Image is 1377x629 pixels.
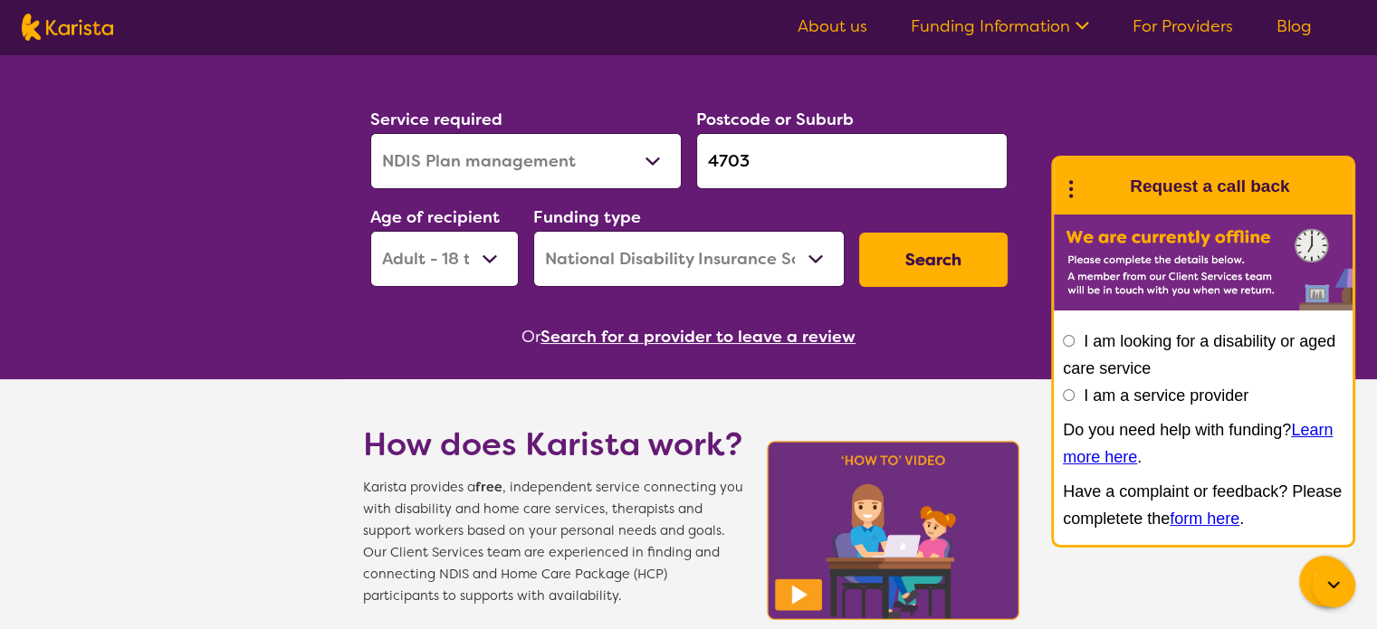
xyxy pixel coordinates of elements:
[696,109,854,130] label: Postcode or Suburb
[1299,556,1350,606] button: Channel Menu
[1063,416,1344,471] p: Do you need help with funding? .
[475,479,502,496] b: free
[761,435,1026,625] img: Karista video
[1063,478,1344,532] p: Have a complaint or feedback? Please completete the .
[370,206,500,228] label: Age of recipient
[363,423,743,466] h1: How does Karista work?
[1063,332,1335,377] label: I am looking for a disability or aged care service
[696,133,1008,189] input: Type
[1084,386,1248,405] label: I am a service provider
[1083,168,1119,205] img: Karista
[22,14,113,41] img: Karista logo
[370,109,502,130] label: Service required
[521,323,540,350] span: Or
[1054,214,1353,310] img: Karista offline chat form to request call back
[798,15,867,37] a: About us
[1133,15,1233,37] a: For Providers
[911,15,1089,37] a: Funding Information
[859,233,1008,287] button: Search
[1170,510,1239,528] a: form here
[1130,173,1289,200] h1: Request a call back
[533,206,641,228] label: Funding type
[363,477,743,607] span: Karista provides a , independent service connecting you with disability and home care services, t...
[540,323,856,350] button: Search for a provider to leave a review
[1277,15,1312,37] a: Blog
